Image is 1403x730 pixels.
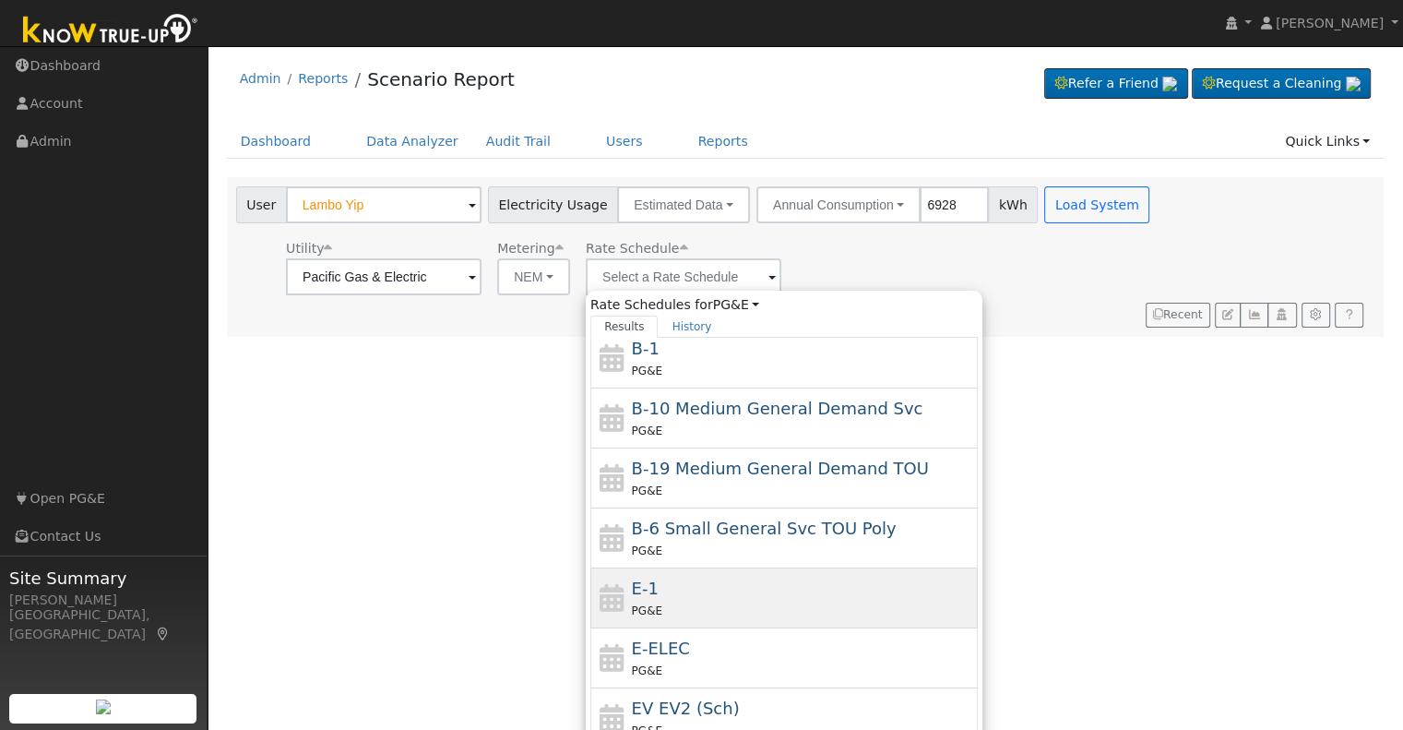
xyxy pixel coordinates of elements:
button: Load System [1044,186,1149,223]
input: Select a Rate Schedule [586,258,781,295]
a: PG&E [713,297,760,312]
a: History [658,316,725,338]
span: PG&E [632,425,662,437]
a: Request a Cleaning [1192,68,1371,100]
button: Recent [1146,303,1210,329]
span: B-10 Medium General Demand Service (Primary Voltage) [632,399,923,418]
a: Admin [240,71,281,86]
a: Scenario Report [367,68,515,90]
span: kWh [988,186,1038,223]
span: PG&E [632,485,662,497]
button: Settings [1302,303,1330,329]
span: Rate Schedules for [590,295,759,315]
img: Know True-Up [14,10,208,52]
a: Users [592,125,657,159]
span: B-6 Small General Service TOU Poly Phase [632,519,897,538]
input: Select a Utility [286,258,482,295]
button: Edit User [1215,303,1241,329]
div: Utility [286,239,482,258]
span: Electric Vehicle EV2 (Sch) [632,699,740,718]
span: [PERSON_NAME] [1276,16,1384,30]
a: Audit Trail [472,125,565,159]
img: retrieve [96,700,111,714]
img: retrieve [1162,77,1177,91]
a: Reports [684,125,762,159]
a: Dashboard [227,125,326,159]
span: E-ELEC [632,639,690,658]
button: Estimated Data [617,186,750,223]
a: Help Link [1335,303,1363,329]
span: PG&E [632,545,662,557]
span: PG&E [632,664,662,677]
a: Reports [298,71,348,86]
span: B-1 [632,339,660,358]
button: Login As [1267,303,1296,329]
a: Map [155,627,172,641]
span: Electricity Usage [488,186,618,223]
a: Refer a Friend [1044,68,1188,100]
a: Quick Links [1271,125,1384,159]
a: Data Analyzer [352,125,472,159]
button: Annual Consumption [756,186,921,223]
span: E-1 [632,579,659,598]
div: Metering [497,239,570,258]
img: retrieve [1346,77,1361,91]
span: Alias: None [586,241,687,256]
button: Multi-Series Graph [1240,303,1268,329]
div: [GEOGRAPHIC_DATA], [GEOGRAPHIC_DATA] [9,605,197,644]
span: B-19 Medium General Demand TOU (Secondary) Mandatory [632,459,929,478]
button: NEM [497,258,570,295]
span: Site Summary [9,566,197,591]
span: PG&E [632,365,662,377]
div: [PERSON_NAME] [9,591,197,610]
input: Select a User [286,186,482,223]
a: Results [590,316,659,338]
span: User [236,186,287,223]
span: PG&E [632,604,662,617]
